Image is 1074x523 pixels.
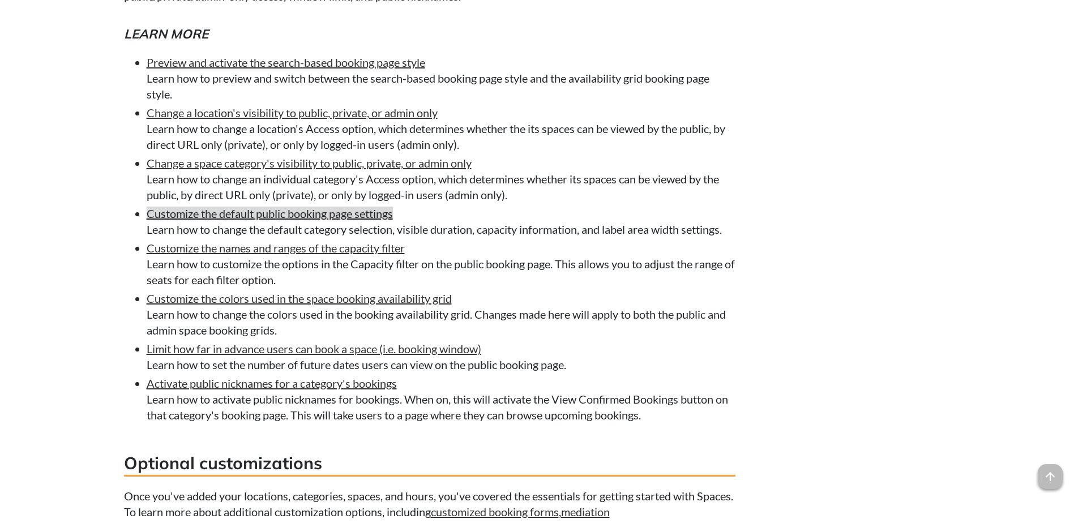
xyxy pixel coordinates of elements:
li: Learn how to preview and switch between the search-based booking page style and the availability ... [147,54,735,102]
li: Learn how to set the number of future dates users can view on the public booking page. [147,341,735,372]
a: Activate public nicknames for a category's bookings [147,376,397,390]
li: Learn how to change an individual category's Access option, which determines whether its spaces c... [147,155,735,203]
span: arrow_upward [1038,464,1063,489]
a: arrow_upward [1038,465,1063,479]
li: Learn how to change the colors used in the booking availability grid. Changes made here will appl... [147,290,735,338]
h5: Learn more [124,25,735,43]
a: Customize the colors used in the space booking availability grid [147,291,452,305]
a: Limit how far in advance users can book a space (i.e. booking window) [147,342,481,355]
a: Preview and activate the search-based booking page style [147,55,425,69]
a: Customize the names and ranges of the capacity filter [147,241,405,255]
li: Learn how to activate public nicknames for bookings. When on, this will activate the View Confirm... [147,375,735,423]
a: Customize the default public booking page settings [147,207,393,220]
li: Learn how to change the default category selection, visible duration, capacity information, and l... [147,205,735,237]
li: Learn how to customize the options in the Capacity filter on the public booking page. This allows... [147,240,735,288]
a: Change a location's visibility to public, private, or admin only [147,106,438,119]
a: customized booking forms [431,505,559,518]
h3: Optional customizations [124,451,735,477]
a: Change a space category's visibility to public, private, or admin only [147,156,472,170]
li: Learn how to change a location's Access option, which determines whether the its spaces can be vi... [147,105,735,152]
